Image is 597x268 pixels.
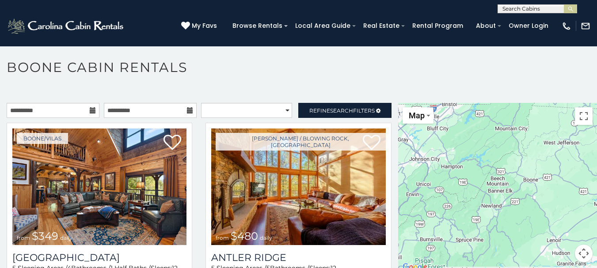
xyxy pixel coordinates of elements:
[504,19,553,33] a: Owner Login
[403,107,433,124] button: Change map style
[12,252,186,264] a: [GEOGRAPHIC_DATA]
[216,234,229,241] span: from
[581,21,590,31] img: mail-regular-white.png
[330,107,353,114] span: Search
[211,128,385,245] a: Antler Ridge from $480 daily
[575,245,593,262] button: Map camera controls
[231,230,258,242] span: $480
[181,21,219,31] a: My Favs
[12,252,186,264] h3: Diamond Creek Lodge
[192,21,217,30] span: My Favs
[7,17,126,35] img: White-1-2.png
[216,133,385,151] a: [PERSON_NAME] / Blowing Rock, [GEOGRAPHIC_DATA]
[562,21,571,31] img: phone-regular-white.png
[32,230,58,242] span: $349
[17,133,68,144] a: Boone/Vilas
[472,19,500,33] a: About
[164,134,181,152] a: Add to favorites
[309,107,375,114] span: Refine Filters
[260,234,272,241] span: daily
[60,234,72,241] span: daily
[12,128,186,245] img: Diamond Creek Lodge
[408,19,468,33] a: Rental Program
[359,19,404,33] a: Real Estate
[291,19,355,33] a: Local Area Guide
[211,128,385,245] img: Antler Ridge
[575,107,593,125] button: Toggle fullscreen view
[409,111,425,120] span: Map
[211,252,385,264] a: Antler Ridge
[228,19,287,33] a: Browse Rentals
[12,128,186,245] a: Diamond Creek Lodge from $349 daily
[298,103,391,118] a: RefineSearchFilters
[17,234,30,241] span: from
